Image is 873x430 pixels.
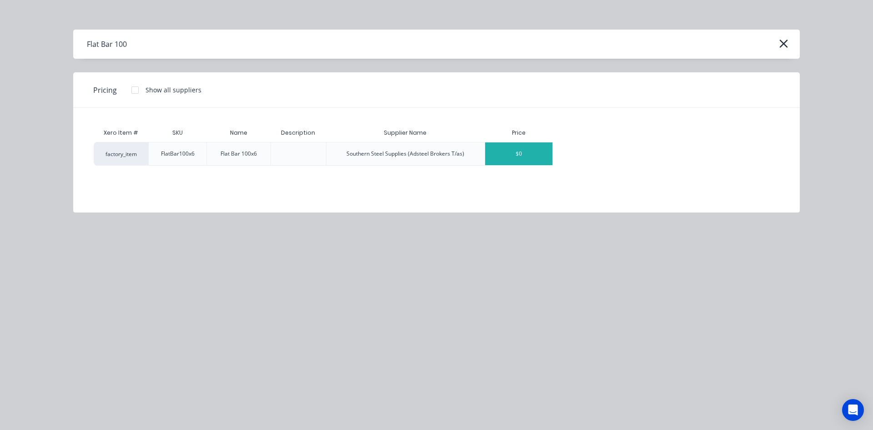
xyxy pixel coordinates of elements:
div: Description [274,121,322,144]
div: Southern Steel Supplies (Adsteel Brokers T/as) [346,150,464,158]
div: Xero Item # [94,124,148,142]
div: $0 [485,142,552,165]
div: Flat Bar 100 [87,39,127,50]
div: Name [223,121,255,144]
div: SKU [165,121,190,144]
span: Pricing [93,85,117,96]
div: Price [485,124,553,142]
div: Show all suppliers [145,85,201,95]
div: Open Intercom Messenger [842,399,864,421]
div: factory_item [94,142,148,166]
div: FlatBar100x6 [161,150,195,158]
div: Supplier Name [376,121,434,144]
div: Flat Bar 100x6 [221,150,257,158]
